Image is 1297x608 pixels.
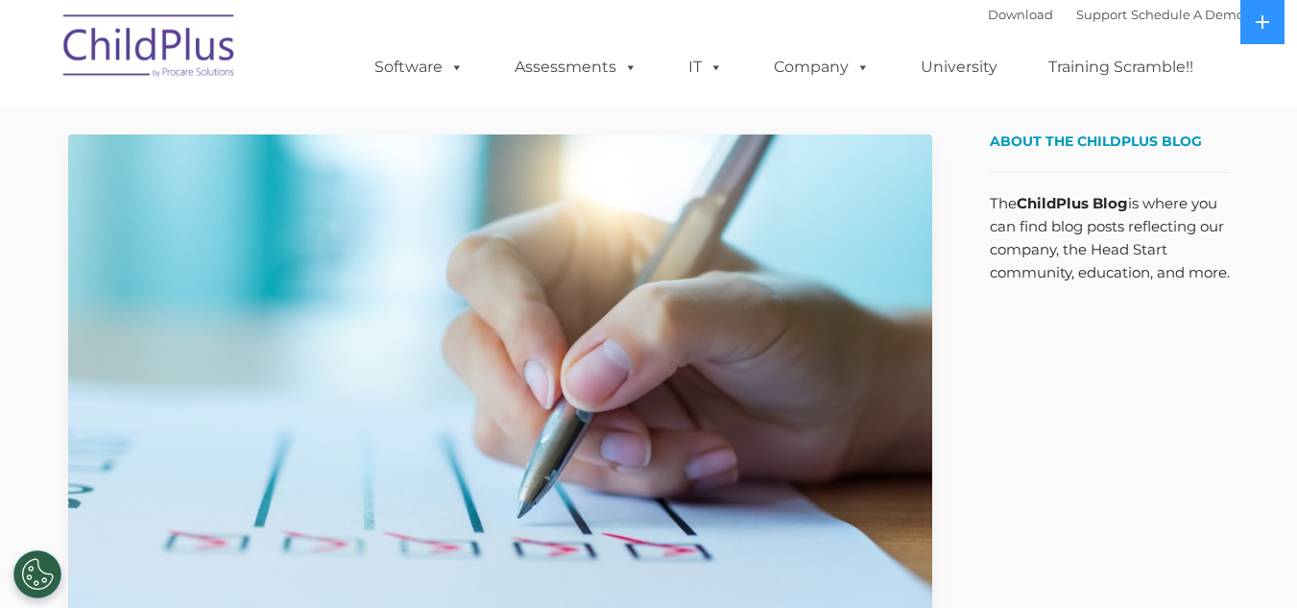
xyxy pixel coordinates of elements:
a: Training Scramble!! [1029,48,1213,86]
p: The is where you can find blog posts reflecting our company, the Head Start community, education,... [990,192,1230,284]
a: Support [1076,7,1127,22]
a: Software [355,48,483,86]
a: University [901,48,1017,86]
button: Cookies Settings [13,550,61,598]
strong: ChildPlus Blog [1017,194,1128,212]
span: About the ChildPlus Blog [990,133,1202,150]
a: Assessments [495,48,657,86]
font: | [988,7,1244,22]
a: Download [988,7,1053,22]
a: Company [755,48,889,86]
a: Schedule A Demo [1131,7,1244,22]
a: IT [669,48,742,86]
img: ChildPlus by Procare Solutions [54,1,246,97]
